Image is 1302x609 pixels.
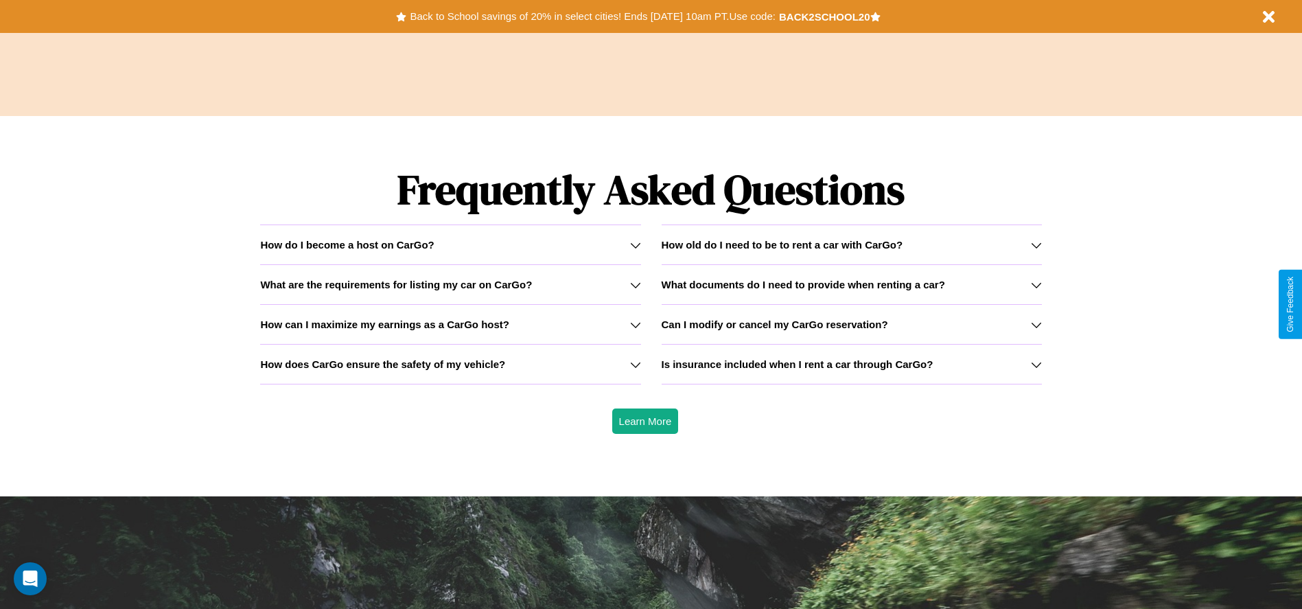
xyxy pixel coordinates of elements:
[406,7,778,26] button: Back to School savings of 20% in select cities! Ends [DATE] 10am PT.Use code:
[612,409,679,434] button: Learn More
[260,154,1041,225] h1: Frequently Asked Questions
[260,319,509,330] h3: How can I maximize my earnings as a CarGo host?
[260,358,505,370] h3: How does CarGo ensure the safety of my vehicle?
[14,562,47,595] div: Open Intercom Messenger
[662,239,903,251] h3: How old do I need to be to rent a car with CarGo?
[260,279,532,290] h3: What are the requirements for listing my car on CarGo?
[662,279,945,290] h3: What documents do I need to provide when renting a car?
[260,239,434,251] h3: How do I become a host on CarGo?
[662,319,888,330] h3: Can I modify or cancel my CarGo reservation?
[662,358,933,370] h3: Is insurance included when I rent a car through CarGo?
[779,11,870,23] b: BACK2SCHOOL20
[1286,277,1295,332] div: Give Feedback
